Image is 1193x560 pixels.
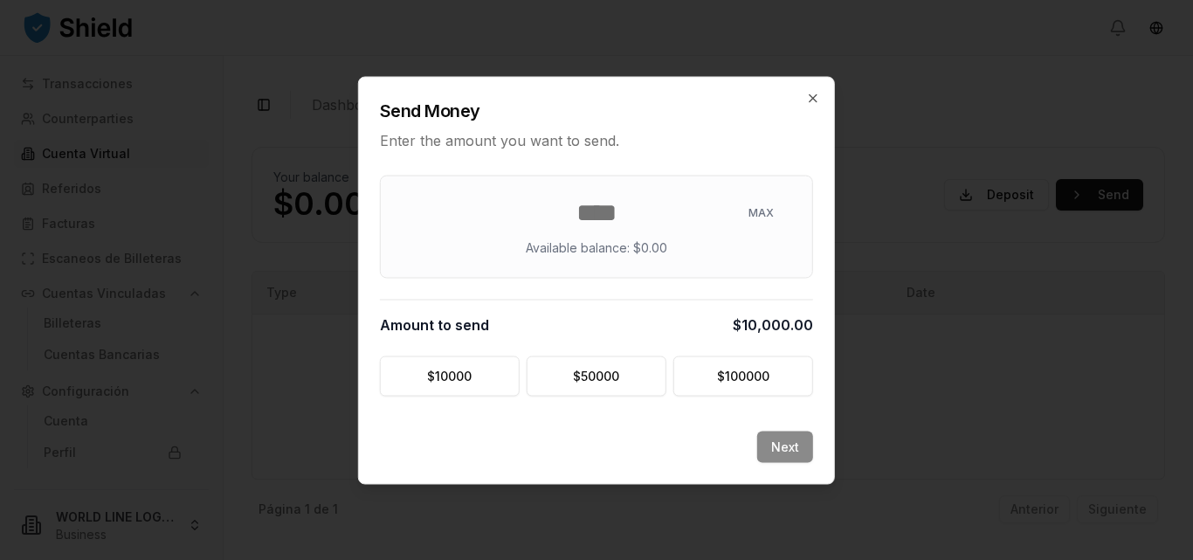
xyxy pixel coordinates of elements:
p: Enter the amount you want to send. [380,129,813,150]
button: MAX [738,198,784,226]
h2: Send Money [380,98,813,122]
span: Amount to send [380,314,489,335]
button: $50000 [527,356,666,396]
p: Available balance: $0.00 [526,239,667,256]
span: $10,000.00 [733,314,813,335]
button: $10000 [380,356,520,396]
button: $100000 [673,356,813,396]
